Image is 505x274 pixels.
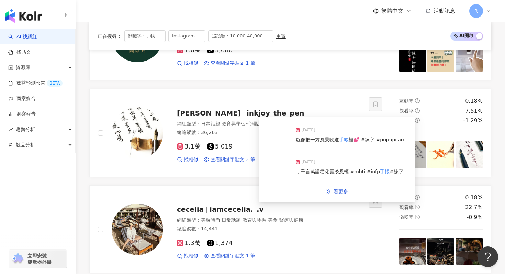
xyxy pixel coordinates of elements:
a: 找貼文 [8,49,31,56]
span: 教育與學習 [222,121,246,127]
img: post-image [399,45,426,72]
span: question-circle [415,98,420,103]
span: #練字 [390,169,403,174]
span: 命理占卜 [247,121,267,127]
div: 總追蹤數 ： 36,263 [177,129,360,136]
span: 趨勢分析 [16,122,35,137]
span: question-circle [415,195,420,200]
mark: 手帳 [339,137,349,142]
span: cecelia [177,205,204,213]
span: 繁體中文 [381,7,403,15]
span: 找相似 [184,156,198,163]
img: KOL Avatar [112,107,163,159]
a: 效益預測報告BETA [8,80,63,87]
div: 7.51% [465,107,483,115]
span: 關鍵字：手帳 [124,30,166,42]
a: double-right看更多 [319,185,355,198]
div: 22.7% [465,204,483,211]
span: [DATE] [301,159,315,166]
span: 美食 [268,217,278,223]
img: post-image [427,238,454,265]
a: 找相似 [177,156,198,163]
span: 找相似 [184,60,198,67]
a: KOL Avatarceceliaiamcecelia._.v網紅類型：美妝時尚·日常話題·教育與學習·美食·醫療與健康總追蹤數：14,4411.3萬1,374找相似查看關鍵字貼文 1 筆互動率... [89,185,491,274]
span: inkjoy_the_pen [247,109,304,117]
span: 找相似 [184,253,198,260]
span: · [267,217,268,223]
span: R [474,7,478,15]
span: 立即安裝 瀏覽器外掛 [27,253,52,265]
span: iamcecelia._.v [210,205,263,213]
a: 查看關鍵字貼文 1 筆 [204,253,255,260]
span: 日常話題 [201,121,220,127]
div: 0.18% [465,97,483,105]
span: 資源庫 [16,60,30,75]
span: 漲粉率 [399,214,414,220]
img: post-image [456,141,483,168]
span: 看更多 [334,189,348,194]
span: 正在搜尋 ： [98,33,122,39]
a: KOL Avatar[PERSON_NAME]inkjoy_the_pen網紅類型：日常話題·教育與學習·命理占卜總追蹤數：36,2633.1萬5,019找相似查看關鍵字貼文 2 筆互動率que... [89,89,491,177]
span: Instagram [168,30,205,42]
div: 網紅類型 ： [177,121,360,128]
span: · [220,217,222,223]
span: 查看關鍵字貼文 1 筆 [211,253,255,260]
span: · [278,217,279,223]
img: chrome extension [11,253,24,264]
span: 查看關鍵字貼文 1 筆 [211,60,255,67]
mark: 手帳 [380,169,390,174]
span: 就像把一方風景收進 [296,137,339,142]
a: searchAI 找網紅 [8,33,37,40]
span: 美妝時尚 [201,217,220,223]
span: · [246,121,247,127]
div: 重置 [276,33,286,39]
span: question-circle [415,215,420,219]
a: 洞察報告 [8,111,36,118]
span: ，千言萬語盡化雲淡風輕 #mbti #infp [296,169,380,174]
span: 追蹤數：10,000-40,000 [208,30,273,42]
img: post-image [427,45,454,72]
span: question-circle [415,118,420,123]
span: 活動訊息 [434,8,456,14]
span: 1.3萬 [177,240,201,247]
a: 找相似 [177,253,198,260]
a: 找相似 [177,60,198,67]
div: 總追蹤數 ： 14,441 [177,226,360,232]
span: 醫療與健康 [279,217,303,223]
span: · [220,121,222,127]
span: · [241,217,242,223]
span: [DATE] [301,127,315,134]
iframe: Help Scout Beacon - Open [478,246,498,267]
span: 教育與學習 [243,217,267,223]
span: 日常話題 [222,217,241,223]
img: post-image [263,157,290,177]
span: double-right [326,189,331,194]
span: rise [8,127,13,132]
img: post-image [427,141,454,168]
a: chrome extension立即安裝 瀏覽器外掛 [9,250,67,268]
div: 0.18% [465,194,483,201]
img: post-image [399,238,426,265]
span: 互動率 [399,98,414,104]
a: 查看關鍵字貼文 2 筆 [204,156,255,163]
span: question-circle [415,108,420,113]
span: 5,019 [207,143,233,150]
a: 查看關鍵字貼文 1 筆 [204,60,255,67]
span: 1,374 [207,240,233,247]
span: [PERSON_NAME] [177,109,241,117]
span: question-circle [415,205,420,209]
span: 查看關鍵字貼文 2 筆 [211,156,255,163]
img: post-image [456,45,483,72]
span: 競品分析 [16,137,35,153]
img: post-image [263,125,290,145]
img: logo [5,9,42,23]
div: -1.29% [463,117,483,124]
span: 3.1萬 [177,143,201,150]
a: 商案媒合 [8,95,36,102]
div: -0.9% [467,213,483,221]
img: post-image [456,238,483,265]
div: 網紅類型 ： [177,217,360,224]
span: 裡💕 #練字 #popupcard [349,137,406,142]
img: KOL Avatar [112,204,163,255]
span: 觀看率 [399,108,414,113]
